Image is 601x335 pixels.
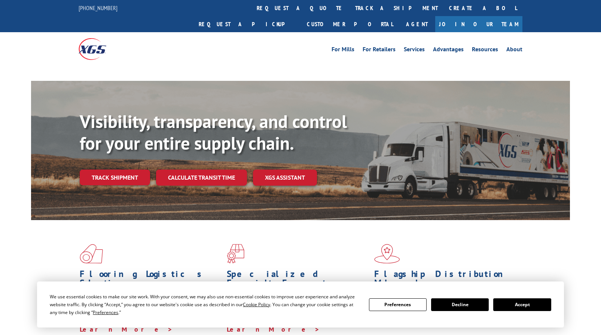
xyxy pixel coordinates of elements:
[374,269,516,291] h1: Flagship Distribution Model
[404,46,425,55] a: Services
[193,16,301,32] a: Request a pickup
[227,244,244,264] img: xgs-icon-focused-on-flooring-red
[431,298,489,311] button: Decline
[332,46,354,55] a: For Mills
[80,110,347,155] b: Visibility, transparency, and control for your entire supply chain.
[435,16,522,32] a: Join Our Team
[80,325,173,334] a: Learn More >
[93,309,118,316] span: Preferences
[227,325,320,334] a: Learn More >
[493,298,551,311] button: Accept
[79,4,118,12] a: [PHONE_NUMBER]
[253,170,317,186] a: XGS ASSISTANT
[374,244,400,264] img: xgs-icon-flagship-distribution-model-red
[433,46,464,55] a: Advantages
[399,16,435,32] a: Agent
[227,269,368,291] h1: Specialized Freight Experts
[301,16,399,32] a: Customer Portal
[37,281,564,328] div: Cookie Consent Prompt
[50,293,360,316] div: We use essential cookies to make our site work. With your consent, we may also use non-essential ...
[369,298,427,311] button: Preferences
[243,301,270,308] span: Cookie Policy
[363,46,396,55] a: For Retailers
[506,46,522,55] a: About
[472,46,498,55] a: Resources
[80,170,150,185] a: Track shipment
[80,244,103,264] img: xgs-icon-total-supply-chain-intelligence-red
[156,170,247,186] a: Calculate transit time
[80,269,221,291] h1: Flooring Logistics Solutions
